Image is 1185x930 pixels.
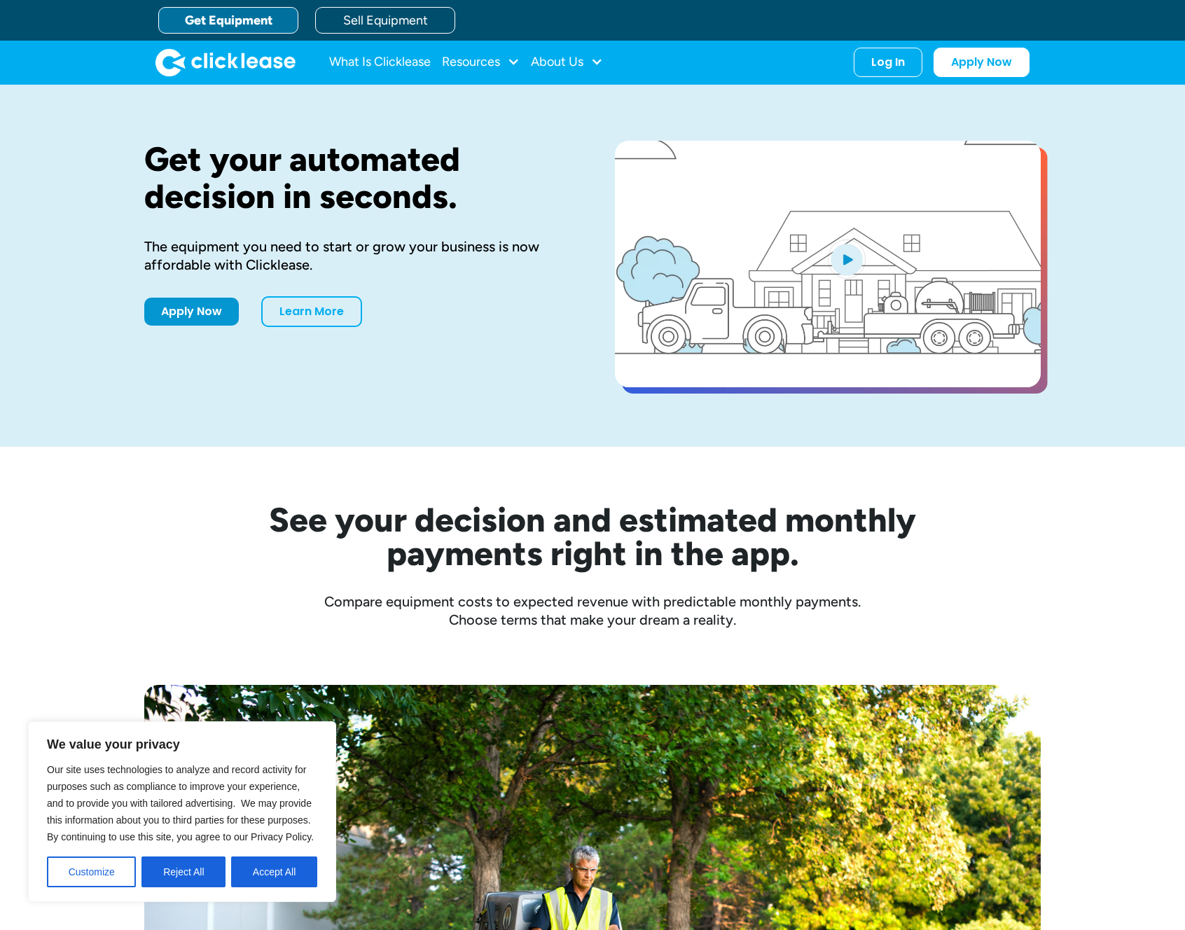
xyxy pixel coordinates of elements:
a: What Is Clicklease [329,48,431,76]
span: Our site uses technologies to analyze and record activity for purposes such as compliance to impr... [47,764,314,842]
div: We value your privacy [28,721,336,902]
a: Sell Equipment [315,7,455,34]
button: Reject All [141,856,226,887]
h2: See your decision and estimated monthly payments right in the app. [200,503,985,570]
button: Accept All [231,856,317,887]
a: Learn More [261,296,362,327]
img: Clicklease logo [155,48,296,76]
p: We value your privacy [47,736,317,753]
a: open lightbox [615,141,1041,387]
img: Blue play button logo on a light blue circular background [828,240,866,279]
a: Apply Now [144,298,239,326]
button: Customize [47,856,136,887]
div: Resources [442,48,520,76]
div: About Us [531,48,603,76]
div: Log In [871,55,905,69]
div: The equipment you need to start or grow your business is now affordable with Clicklease. [144,237,570,274]
a: Apply Now [934,48,1030,77]
div: Compare equipment costs to expected revenue with predictable monthly payments. Choose terms that ... [144,592,1041,629]
h1: Get your automated decision in seconds. [144,141,570,215]
a: Get Equipment [158,7,298,34]
a: home [155,48,296,76]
